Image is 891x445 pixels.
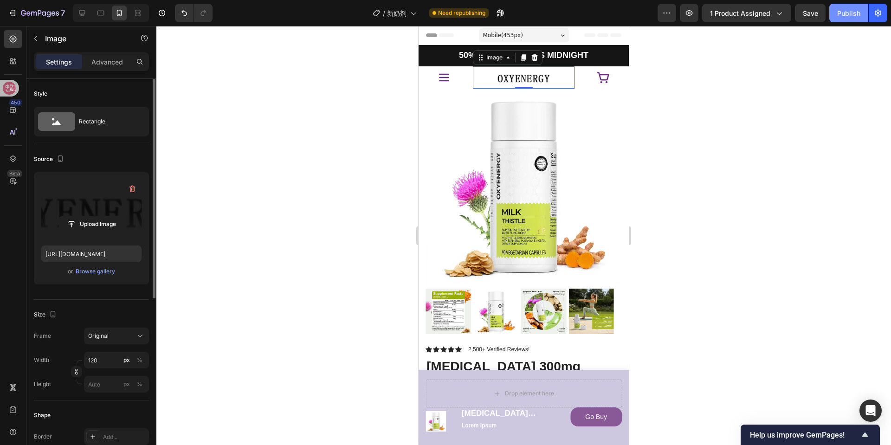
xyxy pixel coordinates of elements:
[134,355,145,366] button: px
[34,432,52,441] div: Border
[34,411,51,419] div: Shape
[79,111,136,132] div: Rectangle
[103,433,147,441] div: Add...
[91,57,123,67] p: Advanced
[84,352,149,368] input: px%
[438,9,485,17] span: Need republishing
[7,170,22,177] div: Beta
[84,376,149,393] input: px%
[123,356,130,364] div: px
[175,4,213,22] div: Undo/Redo
[59,216,124,232] button: Upload Image
[750,429,871,440] button: Show survey - Help us improve GemPages!
[859,400,882,422] div: Open Intercom Messenger
[829,4,868,22] button: Publish
[61,7,65,19] p: 7
[137,356,142,364] div: %
[68,266,73,277] span: or
[34,309,58,321] div: Size
[9,99,22,106] div: 450
[134,379,145,390] button: px
[34,356,49,364] label: Width
[34,153,66,166] div: Source
[419,26,629,445] iframe: Design area
[710,8,770,18] span: 1 product assigned
[4,4,69,22] button: 7
[46,57,72,67] p: Settings
[121,379,132,390] button: %
[123,380,130,388] div: px
[387,8,407,18] span: 新奶剂
[88,332,109,340] span: Original
[34,332,51,340] label: Frame
[837,8,860,18] div: Publish
[45,33,124,44] p: Image
[795,4,826,22] button: Save
[803,9,818,17] span: Save
[702,4,791,22] button: 1 product assigned
[383,8,385,18] span: /
[34,90,47,98] div: Style
[121,355,132,366] button: %
[84,328,149,344] button: Original
[137,380,142,388] div: %
[41,245,142,262] input: https://example.com/image.jpg
[750,431,859,439] span: Help us improve GemPages!
[34,380,51,388] label: Height
[76,267,115,276] div: Browse gallery
[75,267,116,276] button: Browse gallery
